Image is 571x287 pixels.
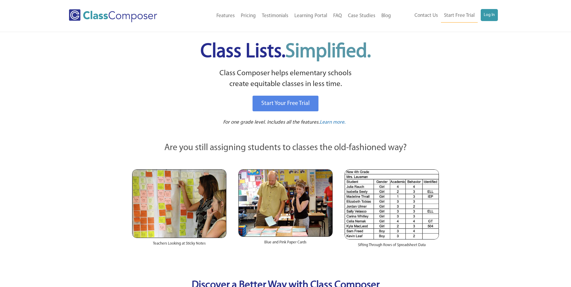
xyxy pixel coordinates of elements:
img: Teachers Looking at Sticky Notes [132,169,226,238]
a: Pricing [238,9,259,23]
a: Features [213,9,238,23]
a: Testimonials [259,9,291,23]
p: Class Composer helps elementary schools create equitable classes in less time. [131,68,440,90]
div: Sifting Through Rows of Spreadsheet Data [345,239,439,254]
span: Class Lists. [200,42,371,62]
img: Spreadsheets [345,169,439,239]
span: Start Your Free Trial [261,100,310,106]
span: Simplified. [285,42,371,62]
a: Case Studies [345,9,378,23]
a: Learn more. [320,119,346,126]
nav: Header Menu [182,9,394,23]
img: Blue and Pink Paper Cards [238,169,333,236]
a: Blog [378,9,394,23]
nav: Header Menu [394,9,498,23]
a: FAQ [330,9,345,23]
div: Blue and Pink Paper Cards [238,237,333,251]
span: Learn more. [320,120,346,125]
a: Start Your Free Trial [253,96,318,111]
a: Contact Us [411,9,441,22]
a: Log In [481,9,498,21]
div: Teachers Looking at Sticky Notes [132,238,226,252]
a: Learning Portal [291,9,330,23]
a: Start Free Trial [441,9,478,23]
p: Are you still assigning students to classes the old-fashioned way? [132,141,439,155]
img: Class Composer [69,9,157,22]
span: For one grade level. Includes all the features. [223,120,320,125]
